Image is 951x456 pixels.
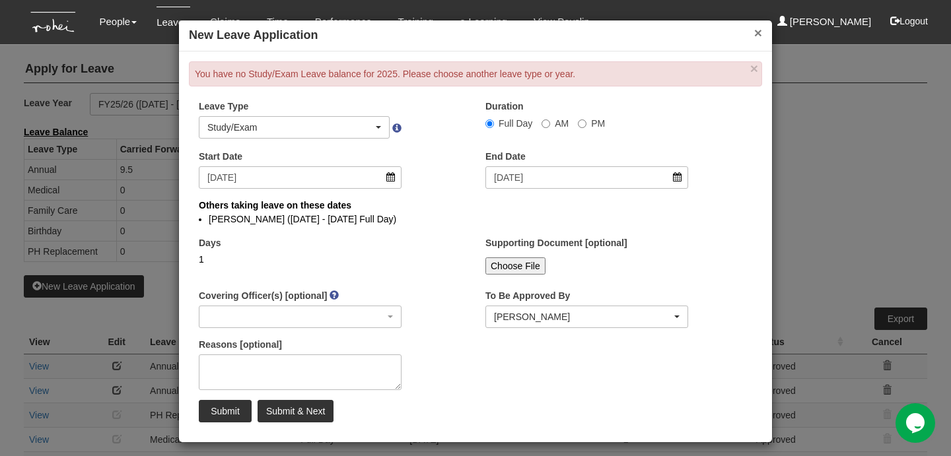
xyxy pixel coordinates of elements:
[485,306,688,328] button: Denise Aragon
[485,166,688,189] input: d/m/yyyy
[494,310,672,323] div: [PERSON_NAME]
[199,338,282,351] label: Reasons [optional]
[591,118,605,129] span: PM
[189,28,318,42] b: New Leave Application
[189,61,762,86] div: You have no Study/Exam Leave balance for 2025. Please choose another leave type or year.
[485,257,546,275] input: Choose File
[896,403,938,443] iframe: chat widget
[199,100,248,113] label: Leave Type
[199,400,252,422] input: Submit
[485,100,524,113] label: Duration
[485,150,526,163] label: End Date
[209,212,742,226] li: [PERSON_NAME] ([DATE] - [DATE] Full Day)
[750,61,758,75] a: close
[199,150,242,163] label: Start Date
[258,400,334,422] input: Submit & Next
[199,289,327,302] label: Covering Officer(s) [optional]
[207,121,373,134] div: Study/Exam
[199,116,390,139] button: Study/Exam
[199,253,402,266] div: 1
[555,118,569,129] span: AM
[754,26,762,40] button: ×
[485,236,627,249] label: Supporting Document [optional]
[485,289,570,302] label: To Be Approved By
[199,200,351,211] b: Others taking leave on these dates
[199,166,402,189] input: d/m/yyyy
[499,118,532,129] span: Full Day
[199,236,221,249] label: Days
